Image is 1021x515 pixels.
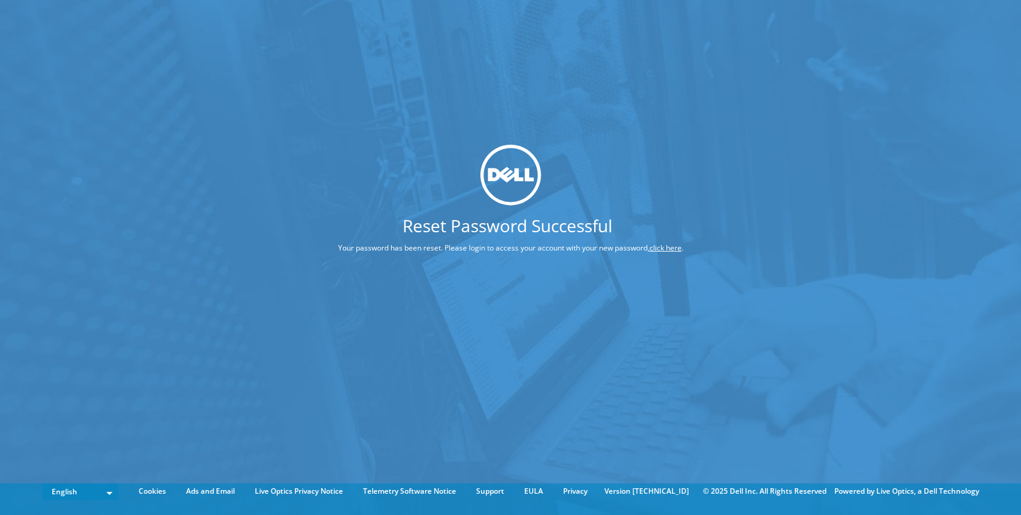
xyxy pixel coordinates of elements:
a: EULA [515,485,552,498]
img: dell_svg_logo.svg [480,145,541,206]
a: Ads and Email [177,485,244,498]
p: Your password has been reset. Please login to access your account with your new password, . [292,241,729,254]
a: Privacy [554,485,597,498]
a: Cookies [130,485,175,498]
li: Powered by Live Optics, a Dell Technology [834,485,979,498]
a: click here [649,242,682,252]
li: © 2025 Dell Inc. All Rights Reserved [697,485,832,498]
a: Support [467,485,513,498]
h1: Reset Password Successful [292,216,723,233]
li: Version [TECHNICAL_ID] [598,485,695,498]
a: Telemetry Software Notice [354,485,465,498]
a: Live Optics Privacy Notice [246,485,352,498]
